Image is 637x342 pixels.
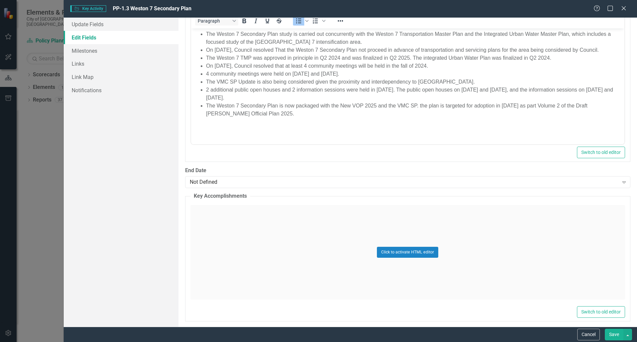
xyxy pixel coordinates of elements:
div: Bullet list [293,16,310,26]
a: Notifications [64,84,178,97]
button: Switch to old editor [577,147,625,158]
button: Block Paragraph [195,16,238,26]
button: Click to activate HTML editor [377,247,438,257]
iframe: Rich Text Area [191,29,624,144]
a: Links [64,57,178,70]
button: Bold [239,16,250,26]
span: Key Activity [70,5,106,12]
span: PP-1.3 Weston 7 Secondary Plan [113,5,191,12]
button: Switch to old editor [577,306,625,318]
button: Strikethrough [273,16,285,26]
a: Edit Fields [64,31,178,44]
a: Link Map [64,70,178,84]
div: Not Defined [190,178,619,186]
label: End Date [185,167,630,174]
span: Paragraph [198,18,230,24]
button: Save [605,329,623,340]
a: Milestones [64,44,178,57]
legend: Key Accomplishments [190,192,250,200]
button: Reveal or hide additional toolbar items [335,16,346,26]
button: Underline [262,16,273,26]
button: Italic [250,16,261,26]
a: Update Fields [64,18,178,31]
button: Cancel [577,329,600,340]
div: Numbered list [310,16,326,26]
